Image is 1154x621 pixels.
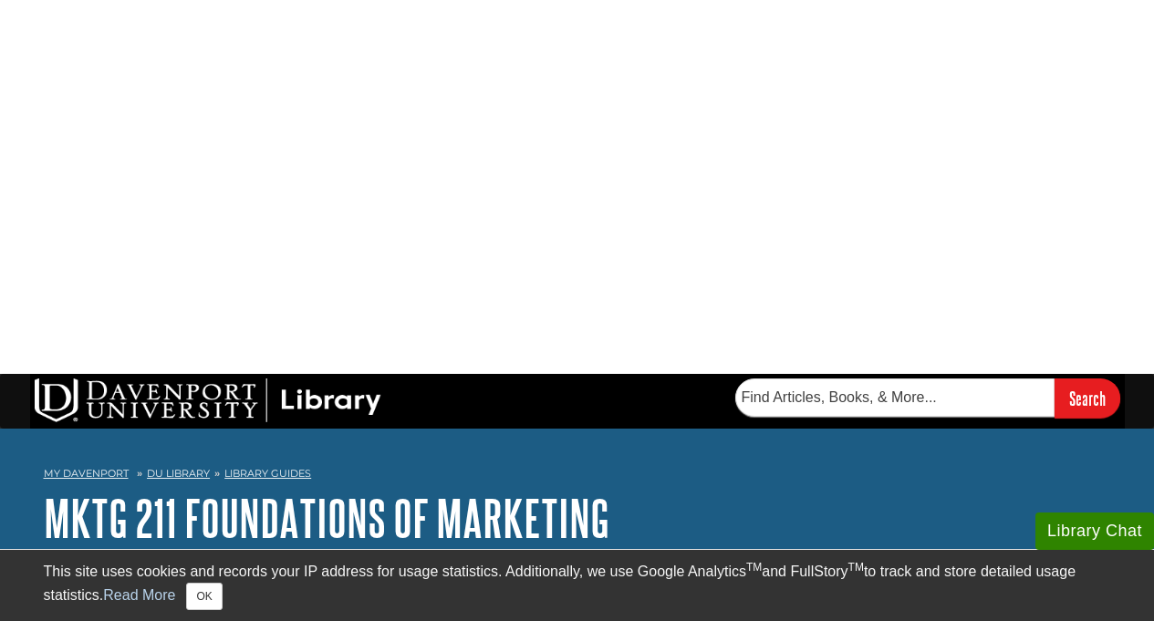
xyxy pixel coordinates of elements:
[735,378,1120,418] form: Searches DU Library's articles, books, and more
[735,378,1055,417] input: Find Articles, Books, & More...
[186,583,222,610] button: Close
[35,378,381,422] img: DU Library
[44,561,1111,610] div: This site uses cookies and records your IP address for usage statistics. Additionally, we use Goo...
[746,561,762,574] sup: TM
[44,461,1111,491] nav: breadcrumb
[44,490,609,546] a: MKTG 211 Foundations of Marketing
[224,467,311,480] a: Library Guides
[103,587,175,603] a: Read More
[147,467,210,480] a: DU Library
[848,561,864,574] sup: TM
[44,466,129,481] a: My Davenport
[1055,378,1120,418] input: Search
[1035,512,1154,550] button: Library Chat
